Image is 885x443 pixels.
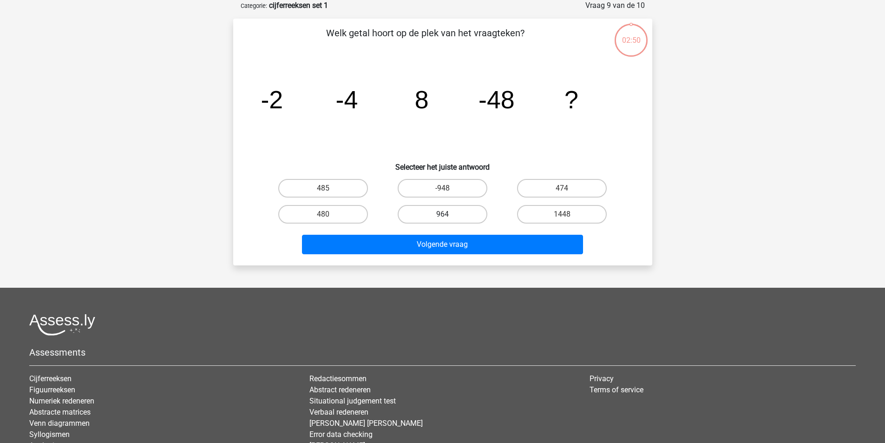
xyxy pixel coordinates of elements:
a: [PERSON_NAME] [PERSON_NAME] [309,419,423,428]
tspan: -48 [479,86,515,113]
a: Terms of service [590,385,643,394]
a: Abstract redeneren [309,385,371,394]
a: Venn diagrammen [29,419,90,428]
a: Verbaal redeneren [309,408,368,417]
a: Cijferreeksen [29,374,72,383]
label: -948 [398,179,487,198]
label: 480 [278,205,368,224]
a: Redactiesommen [309,374,367,383]
h6: Selecteer het juiste antwoord [248,155,637,172]
a: Figuurreeksen [29,385,75,394]
a: Situational judgement test [309,397,396,405]
label: 964 [398,205,487,224]
tspan: -2 [261,86,283,113]
a: Numeriek redeneren [29,397,94,405]
tspan: ? [564,86,578,113]
a: Privacy [590,374,614,383]
div: 02:50 [614,23,649,46]
img: Assessly logo [29,314,95,336]
tspan: -4 [335,86,358,113]
a: Error data checking [309,430,373,439]
label: 474 [517,179,607,198]
h5: Assessments [29,347,856,358]
small: Categorie: [241,2,267,9]
a: Syllogismen [29,430,70,439]
tspan: 8 [414,86,428,113]
label: 1448 [517,205,607,224]
strong: cijferreeksen set 1 [269,1,328,10]
a: Abstracte matrices [29,408,91,417]
p: Welk getal hoort op de plek van het vraagteken? [248,26,603,54]
button: Volgende vraag [302,235,583,254]
label: 485 [278,179,368,198]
